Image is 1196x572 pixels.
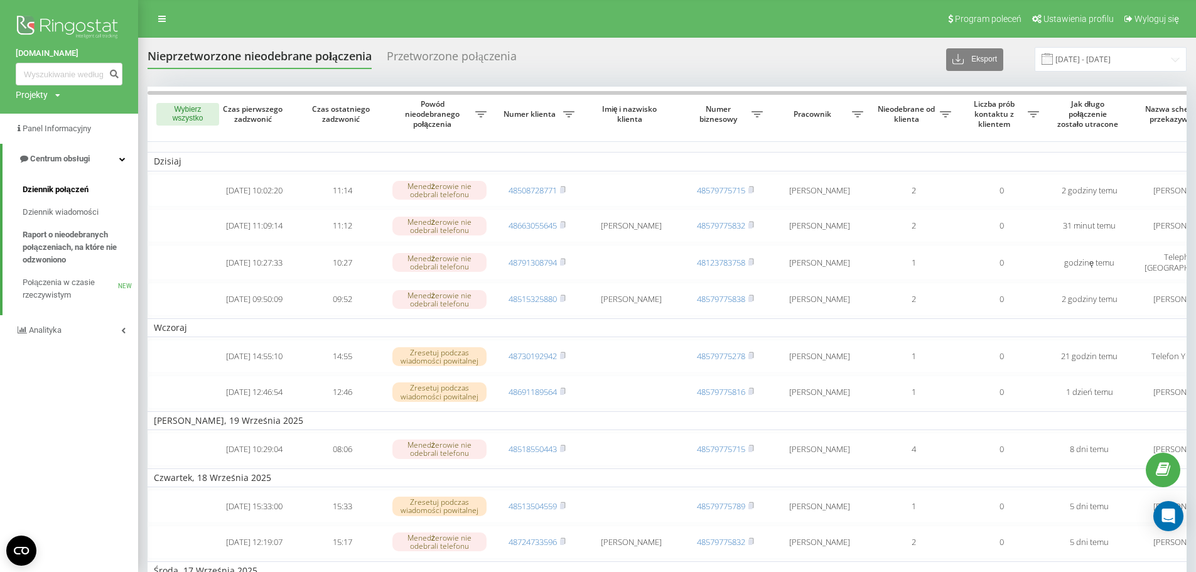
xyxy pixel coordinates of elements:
[1045,433,1133,466] td: 8 dni temu
[769,526,870,559] td: [PERSON_NAME]
[392,217,487,235] div: Menedżerowie nie odebrali telefonu
[220,104,288,124] span: Czas pierwszego zadzwonić
[697,257,745,268] a: 48123783758
[210,490,298,523] td: [DATE] 15:33:00
[1045,375,1133,409] td: 1 dzień temu
[769,375,870,409] td: [PERSON_NAME]
[581,283,681,316] td: [PERSON_NAME]
[392,347,487,366] div: Zresetuj podczas wiadomości powitalnej
[23,271,138,306] a: Połączenia w czasie rzeczywistymNEW
[1134,14,1179,24] span: Wyloguj się
[957,526,1045,559] td: 0
[509,386,557,397] a: 48691189564
[581,209,681,242] td: [PERSON_NAME]
[23,206,99,219] span: Dziennik wiadomości
[769,283,870,316] td: [PERSON_NAME]
[697,185,745,196] a: 48579775715
[697,386,745,397] a: 48579775816
[298,174,386,207] td: 11:14
[509,185,557,196] a: 48508728771
[392,290,487,309] div: Menedżerowie nie odebrali telefonu
[30,154,90,163] span: Centrum obsługi
[210,209,298,242] td: [DATE] 11:09:14
[23,224,138,271] a: Raport o nieodebranych połączeniach, na które nie odzwoniono
[16,89,48,101] div: Projekty
[509,536,557,548] a: 48724733596
[23,183,89,196] span: Dziennik połączeń
[392,382,487,401] div: Zresetuj podczas wiadomości powitalnej
[697,443,745,455] a: 48579775715
[392,440,487,458] div: Menedżerowie nie odebrali telefonu
[392,532,487,551] div: Menedżerowie nie odebrali telefonu
[23,201,138,224] a: Dziennik wiadomości
[957,283,1045,316] td: 0
[1045,340,1133,373] td: 21 godzin temu
[769,433,870,466] td: [PERSON_NAME]
[210,245,298,280] td: [DATE] 10:27:33
[870,433,957,466] td: 4
[775,109,852,119] span: Pracownik
[3,144,138,174] a: Centrum obsługi
[509,350,557,362] a: 48730192942
[591,104,671,124] span: Imię i nazwisko klienta
[392,253,487,272] div: Menedżerowie nie odebrali telefonu
[298,526,386,559] td: 15:17
[769,490,870,523] td: [PERSON_NAME]
[308,104,376,124] span: Czas ostatniego zadzwonić
[957,174,1045,207] td: 0
[298,433,386,466] td: 08:06
[1045,209,1133,242] td: 31 minut temu
[697,220,745,231] a: 48579775832
[946,48,1003,71] button: Eksport
[769,209,870,242] td: [PERSON_NAME]
[23,276,118,301] span: Połączenia w czasie rzeczywistym
[957,375,1045,409] td: 0
[957,490,1045,523] td: 0
[392,99,475,129] span: Powód nieodebranego połączenia
[697,536,745,548] a: 48579775832
[509,443,557,455] a: 48518550443
[23,178,138,201] a: Dziennik połączeń
[156,103,219,126] button: Wybierz wszystko
[769,174,870,207] td: [PERSON_NAME]
[210,375,298,409] td: [DATE] 12:46:54
[870,526,957,559] td: 2
[870,209,957,242] td: 2
[1045,490,1133,523] td: 5 dni temu
[298,340,386,373] td: 14:55
[581,526,681,559] td: [PERSON_NAME]
[1045,526,1133,559] td: 5 dni temu
[957,245,1045,280] td: 0
[210,526,298,559] td: [DATE] 12:19:07
[509,220,557,231] a: 48663055645
[870,283,957,316] td: 2
[870,245,957,280] td: 1
[955,14,1021,24] span: Program poleceń
[210,283,298,316] td: [DATE] 09:50:09
[387,50,517,69] div: Przetworzone połączenia
[509,257,557,268] a: 48791308794
[1043,14,1114,24] span: Ustawienia profilu
[298,490,386,523] td: 15:33
[1045,174,1133,207] td: 2 godziny temu
[870,174,957,207] td: 2
[769,245,870,280] td: [PERSON_NAME]
[16,13,122,44] img: Ringostat logo
[1055,99,1123,129] span: Jak długo połączenie zostało utracone
[298,209,386,242] td: 11:12
[697,350,745,362] a: 48579775278
[870,340,957,373] td: 1
[1153,501,1183,531] div: Open Intercom Messenger
[298,245,386,280] td: 10:27
[697,500,745,512] a: 48579775789
[964,99,1028,129] span: Liczba prób kontaktu z klientem
[23,229,132,266] span: Raport o nieodebranych połączeniach, na które nie odzwoniono
[392,497,487,515] div: Zresetuj podczas wiadomości powitalnej
[499,109,563,119] span: Numer klienta
[1045,245,1133,280] td: godzinę temu
[697,293,745,305] a: 48579775838
[509,293,557,305] a: 48515325880
[957,340,1045,373] td: 0
[16,63,122,85] input: Wyszukiwanie według numeru
[210,433,298,466] td: [DATE] 10:29:04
